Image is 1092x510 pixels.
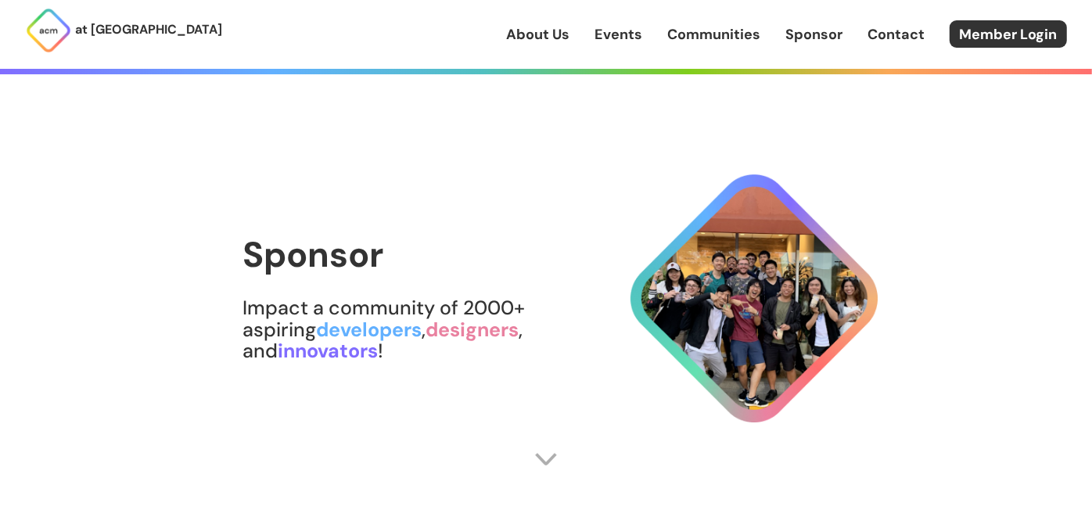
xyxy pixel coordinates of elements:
[667,24,760,45] a: Communities
[534,447,558,471] img: Scroll Arrow
[616,160,893,437] img: Sponsor Logo
[506,24,569,45] a: About Us
[278,338,378,364] span: innovators
[594,24,642,45] a: Events
[316,317,422,343] span: developers
[242,297,616,362] h2: Impact a community of 2000+ aspiring , , and !
[75,20,222,40] p: at [GEOGRAPHIC_DATA]
[25,7,72,54] img: ACM Logo
[25,7,222,54] a: at [GEOGRAPHIC_DATA]
[242,235,616,275] h1: Sponsor
[426,317,519,343] span: designers
[785,24,842,45] a: Sponsor
[950,20,1067,48] a: Member Login
[867,24,925,45] a: Contact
